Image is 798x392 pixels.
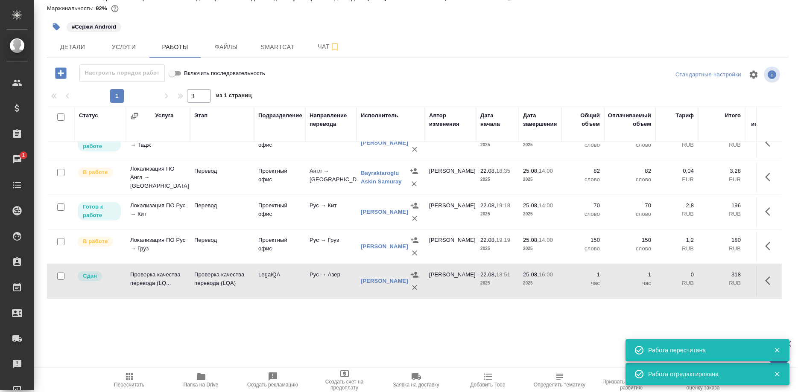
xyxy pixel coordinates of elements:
[130,112,139,120] button: Сгруппировать
[305,266,357,296] td: Рус → Азер
[165,368,237,392] button: Папка на Drive
[408,177,421,190] button: Удалить
[155,111,173,120] div: Услуга
[648,370,761,378] div: Работа отредактирована
[523,141,557,149] p: 2025
[2,149,32,170] a: 1
[725,111,741,120] div: Итого
[496,237,510,243] p: 19:19
[305,163,357,192] td: Англ → [GEOGRAPHIC_DATA]
[330,42,340,52] svg: Подписаться
[702,175,741,184] p: EUR
[566,244,600,253] p: слово
[83,272,97,280] p: Сдан
[480,279,514,287] p: 2025
[52,42,93,52] span: Детали
[675,111,694,120] div: Тариф
[254,128,305,158] td: Проектный офис
[534,382,585,388] span: Определить тематику
[380,368,452,392] button: Заявка на доставку
[305,197,357,227] td: Рус → Кит
[523,237,539,243] p: 25.08,
[749,111,788,137] div: Прогресс исполнителя в SC
[660,279,694,287] p: RUB
[702,141,741,149] p: RUB
[429,111,472,128] div: Автор изменения
[126,160,190,195] td: Локализация ПО Англ → [GEOGRAPHIC_DATA]
[566,175,600,184] p: слово
[77,270,122,282] div: Менеджер проверил работу исполнителя, передает ее на следующий этап
[408,281,421,294] button: Удалить
[648,346,761,354] div: Работа пересчитана
[408,212,421,225] button: Удалить
[608,141,651,149] p: слово
[480,168,496,174] p: 22.08,
[77,132,122,152] div: Исполнитель может приступить к работе
[194,270,250,287] p: Проверка качества перевода (LQA)
[524,368,596,392] button: Определить тематику
[361,139,408,146] a: [PERSON_NAME]
[237,368,309,392] button: Создать рекламацию
[184,69,265,78] span: Включить последовательность
[608,167,651,175] p: 82
[305,128,357,158] td: Рус → Тадж
[77,236,122,247] div: Исполнитель выполняет работу
[768,346,786,354] button: Закрыть
[539,237,553,243] p: 14:00
[47,17,66,36] button: Добавить тэг
[539,271,553,278] p: 16:00
[743,64,764,85] span: Настроить таблицу
[523,210,557,218] p: 2025
[608,210,651,218] p: слово
[77,201,122,221] div: Исполнитель может приступить к работе
[523,168,539,174] p: 25.08,
[194,236,250,244] p: Перевод
[66,23,122,30] span: Сержи Android
[764,67,782,83] span: Посмотреть информацию
[760,201,780,222] button: Здесь прячутся важные кнопки
[96,5,109,12] p: 92%
[258,111,302,120] div: Подразделение
[361,278,408,284] a: [PERSON_NAME]
[216,90,252,103] span: из 1 страниц
[393,382,439,388] span: Заявка на доставку
[566,210,600,218] p: слово
[126,232,190,261] td: Локализация ПО Рус → Груз
[760,167,780,187] button: Здесь прячутся важные кнопки
[425,266,476,296] td: [PERSON_NAME]
[566,167,600,175] p: 82
[760,132,780,153] button: Здесь прячутся важные кнопки
[361,243,408,250] a: [PERSON_NAME]
[126,197,190,227] td: Локализация ПО Рус → Кит
[496,202,510,209] p: 19:18
[408,268,421,281] button: Назначить
[425,197,476,227] td: [PERSON_NAME]
[470,382,505,388] span: Добавить Todo
[660,167,694,175] p: 0,04
[480,175,514,184] p: 2025
[408,247,421,259] button: Удалить
[760,270,780,291] button: Здесь прячутся важные кнопки
[184,382,219,388] span: Папка на Drive
[702,270,741,279] p: 318
[94,368,165,392] button: Пересчитать
[480,271,496,278] p: 22.08,
[608,201,651,210] p: 70
[254,197,305,227] td: Проектный офис
[47,5,96,12] p: Маржинальность:
[768,370,786,378] button: Закрыть
[660,201,694,210] p: 2,8
[566,141,600,149] p: слово
[194,167,250,175] p: Перевод
[480,244,514,253] p: 2025
[257,42,298,52] span: Smartcat
[126,266,190,296] td: Проверка качества перевода (LQ...
[72,23,116,31] p: #Сержи Android
[702,279,741,287] p: RUB
[480,141,514,149] p: 2025
[566,201,600,210] p: 70
[206,42,247,52] span: Файлы
[660,175,694,184] p: EUR
[566,236,600,244] p: 150
[702,167,741,175] p: 3,28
